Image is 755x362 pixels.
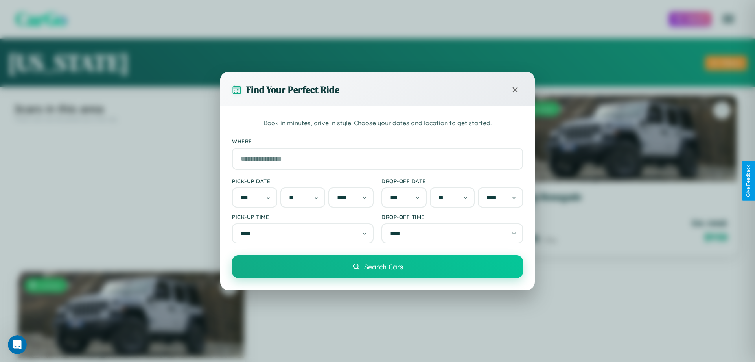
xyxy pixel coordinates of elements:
[232,255,523,278] button: Search Cars
[232,118,523,128] p: Book in minutes, drive in style. Choose your dates and location to get started.
[232,178,374,184] label: Pick-up Date
[232,138,523,145] label: Where
[364,262,403,271] span: Search Cars
[381,213,523,220] label: Drop-off Time
[381,178,523,184] label: Drop-off Date
[246,83,339,96] h3: Find Your Perfect Ride
[232,213,374,220] label: Pick-up Time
